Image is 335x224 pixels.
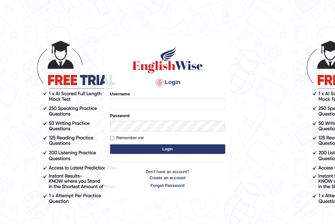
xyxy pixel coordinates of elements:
[110,144,225,154] button: Login
[110,182,225,188] a: Forgot Password
[110,77,225,88] h4: Login
[131,45,204,74] img: Logo of English Wise sign in for intelligent practice with AI
[110,135,144,141] label: Remember me
[110,91,130,97] label: Username
[110,169,225,188] p: Don't have an account?
[110,175,225,181] a: Create an account
[110,113,130,119] label: Password
[110,136,114,140] input: Remember me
